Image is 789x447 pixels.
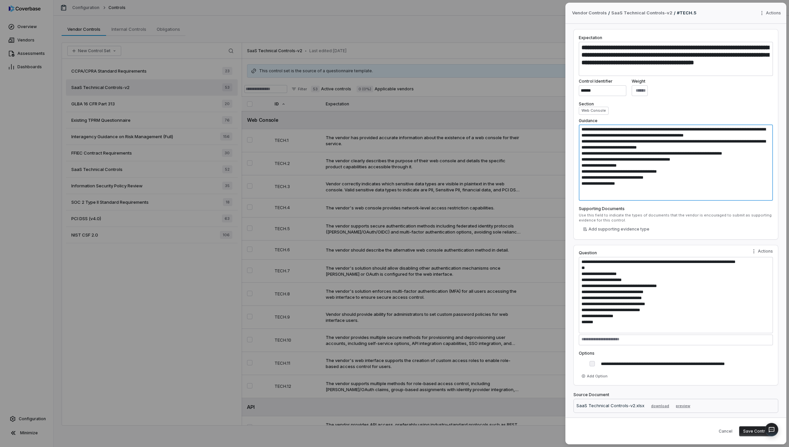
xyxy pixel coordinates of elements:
[572,10,607,16] span: Vendor Controls
[677,10,696,15] span: # TECH.5
[674,10,676,16] p: /
[747,246,777,256] button: Question actions
[579,224,654,234] button: Add supporting evidence type
[573,392,778,397] label: Source Document
[579,372,610,380] button: Add Option
[715,426,736,436] button: Cancel
[579,79,626,84] label: Control Identifier
[579,351,773,356] label: Options
[579,206,773,211] label: Supporting Documents
[757,8,785,18] button: More actions
[739,426,773,436] button: Save Control
[579,213,773,223] div: Use this field to indicate the types of documents that the vendor is encouraged to submit as supp...
[579,250,773,256] label: Question
[611,10,673,16] a: SaaS Technical Controls-v2
[608,10,610,16] p: /
[648,402,672,410] button: download
[676,402,690,410] button: preview
[579,107,609,115] button: Web Console
[579,35,602,40] label: Expectation
[632,79,648,84] label: Weight
[579,101,773,107] label: Section
[579,118,598,123] label: Guidance
[576,403,644,409] p: SaaS Technical Controls-v2.xlsx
